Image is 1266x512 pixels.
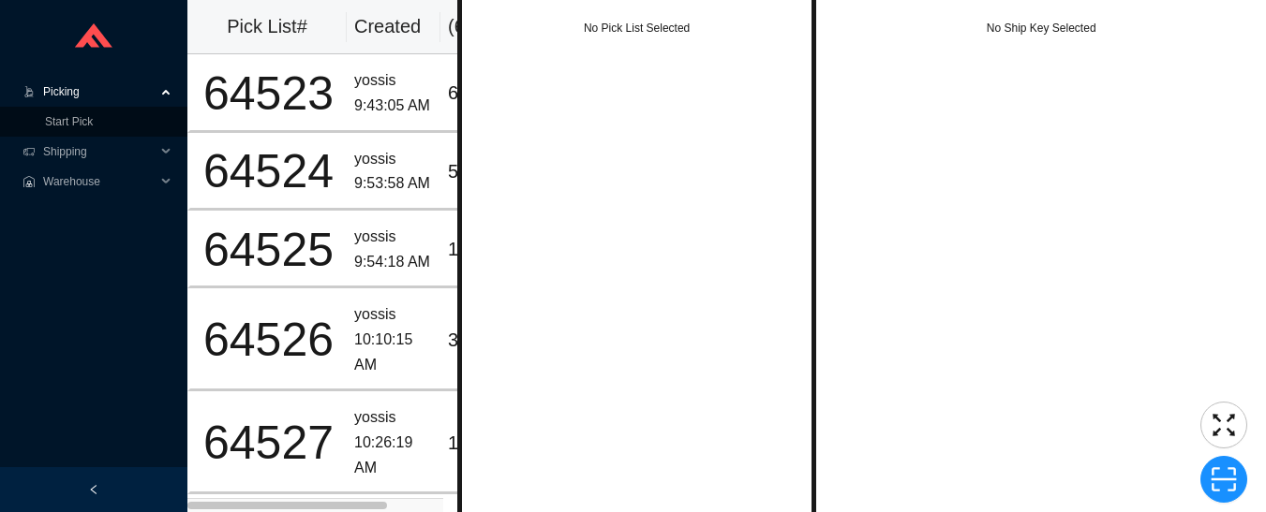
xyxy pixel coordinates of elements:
div: yossis [354,225,433,250]
div: 3 / 3 [448,325,505,356]
button: fullscreen [1200,402,1247,448]
span: Shipping [43,137,156,167]
span: Warehouse [43,167,156,197]
div: ( 6 ) [448,11,508,42]
div: 16 / 16 [448,234,505,265]
div: 9:43:05 AM [354,94,433,119]
div: yossis [354,68,433,94]
div: No Ship Key Selected [816,19,1266,37]
div: yossis [354,405,433,431]
div: 64523 [198,70,339,117]
div: 10:26:19 AM [354,431,433,480]
div: 64526 [198,316,339,363]
div: No Pick List Selected [462,19,812,37]
div: 10:10:15 AM [354,328,433,377]
div: yossis [354,302,433,328]
span: fullscreen [1201,411,1246,439]
span: scan [1201,465,1246,493]
span: Picking [43,77,156,107]
div: 64527 [198,419,339,466]
div: 6 / 6 [448,78,505,109]
div: yossis [354,147,433,172]
div: 9:54:18 AM [354,250,433,275]
div: 5 / 41 [448,156,505,187]
div: 9:53:58 AM [354,171,433,197]
button: scan [1200,456,1247,503]
div: 64524 [198,148,339,195]
div: 64525 [198,227,339,273]
a: Start Pick [45,115,93,128]
div: 1 / 1 [448,428,505,459]
span: left [88,484,99,495]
